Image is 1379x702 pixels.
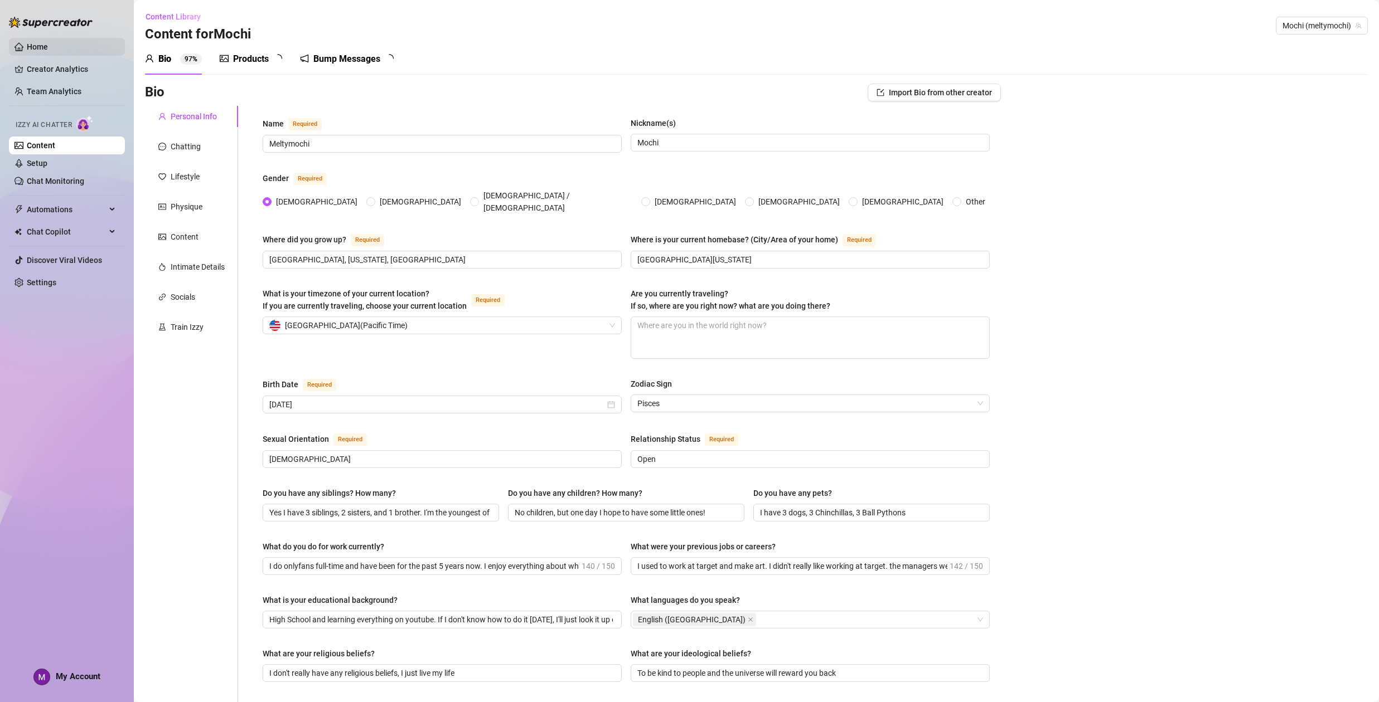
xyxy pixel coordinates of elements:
[263,647,383,660] label: What are your religious beliefs?
[631,233,888,246] label: Where is your current homebase? (City/Area of your home)
[631,540,783,553] label: What were your previous jobs or careers?
[9,17,93,28] img: logo-BBDzfeDw.svg
[263,172,289,184] div: Gender
[27,141,55,150] a: Content
[263,594,398,606] div: What is your educational background?
[631,594,740,606] div: What languages do you speak?
[158,293,166,301] span: link
[34,669,50,685] img: ACg8ocIg1l4AyX1ZOWX8KdJHpmXBMW_tfZZOWlHkm2nfgxEaVrkIng=s96-c
[889,88,992,97] span: Import Bio from other creator
[269,138,613,150] input: Name
[313,52,380,66] div: Bump Messages
[263,378,349,391] label: Birth Date
[1283,17,1361,34] span: Mochi (meltymochi)
[27,223,106,241] span: Chat Copilot
[263,594,405,606] label: What is your educational background?
[843,234,876,246] span: Required
[158,203,166,211] span: idcard
[233,52,269,66] div: Products
[631,289,830,310] span: Are you currently traveling? If so, where are you right now? what are you doing there?
[269,253,613,266] input: Where did you grow up?
[158,263,166,271] span: fire
[508,487,650,499] label: Do you have any children? How many?
[754,196,844,208] span: [DEMOGRAPHIC_DATA]
[631,378,680,390] label: Zodiac Sign
[16,120,72,130] span: Izzy AI Chatter
[631,432,751,446] label: Relationship Status
[14,205,23,214] span: thunderbolt
[858,196,948,208] span: [DEMOGRAPHIC_DATA]
[515,506,736,519] input: Do you have any children? How many?
[877,89,884,96] span: import
[180,53,202,65] sup: 97%
[56,671,100,681] span: My Account
[263,432,379,446] label: Sexual Orientation
[263,540,392,553] label: What do you do for work currently?
[27,87,81,96] a: Team Analytics
[631,647,759,660] label: What are your ideological beliefs?
[748,617,753,622] span: close
[508,487,642,499] div: Do you have any children? How many?
[637,136,981,149] input: Nickname(s)
[263,117,334,130] label: Name
[273,54,282,63] span: loading
[375,196,466,208] span: [DEMOGRAPHIC_DATA]
[145,8,210,26] button: Content Library
[631,117,684,129] label: Nickname(s)
[333,433,367,446] span: Required
[269,398,605,411] input: Birth Date
[263,540,384,553] div: What do you do for work currently?
[146,12,201,21] span: Content Library
[288,118,322,130] span: Required
[631,647,751,660] div: What are your ideological beliefs?
[351,234,384,246] span: Required
[705,433,738,446] span: Required
[263,233,346,246] div: Where did you grow up?
[76,115,94,131] img: AI Chatter
[263,647,375,660] div: What are your religious beliefs?
[158,113,166,120] span: user
[633,613,756,626] span: English (US)
[27,159,47,168] a: Setup
[650,196,741,208] span: [DEMOGRAPHIC_DATA]
[269,453,613,465] input: Sexual Orientation
[637,253,981,266] input: Where is your current homebase? (City/Area of your home)
[263,487,404,499] label: Do you have any siblings? How many?
[868,84,1001,101] button: Import Bio from other creator
[27,256,102,265] a: Discover Viral Videos
[637,395,983,412] span: Pisces
[171,231,199,243] div: Content
[269,613,613,626] input: What is your educational background?
[631,233,838,246] div: Where is your current homebase? (City/Area of your home)
[479,189,637,214] span: [DEMOGRAPHIC_DATA] / [DEMOGRAPHIC_DATA]
[631,117,676,129] div: Nickname(s)
[293,173,327,185] span: Required
[631,378,672,390] div: Zodiac Sign
[385,54,394,63] span: loading
[263,433,329,445] div: Sexual Orientation
[27,42,48,51] a: Home
[631,433,700,445] div: Relationship Status
[285,317,408,334] span: [GEOGRAPHIC_DATA] ( Pacific Time )
[950,560,983,572] span: 142 / 150
[263,172,339,185] label: Gender
[582,560,615,572] span: 140 / 150
[1355,22,1362,29] span: team
[753,487,832,499] div: Do you have any pets?
[158,143,166,150] span: message
[961,196,990,208] span: Other
[303,379,336,391] span: Required
[263,118,284,130] div: Name
[269,560,579,572] input: What do you do for work currently?
[158,173,166,181] span: heart
[158,52,171,66] div: Bio
[263,233,396,246] label: Where did you grow up?
[220,54,229,63] span: picture
[171,261,225,273] div: Intimate Details
[638,613,746,626] span: English ([GEOGRAPHIC_DATA])
[753,487,840,499] label: Do you have any pets?
[27,60,116,78] a: Creator Analytics
[171,321,204,333] div: Train Izzy
[758,613,761,626] input: What languages do you speak?
[171,140,201,153] div: Chatting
